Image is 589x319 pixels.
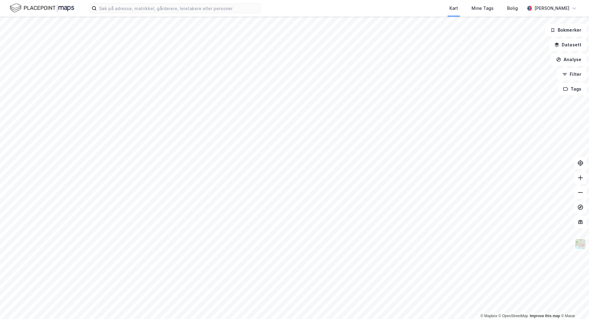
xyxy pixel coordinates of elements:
[534,5,569,12] div: [PERSON_NAME]
[549,39,587,51] button: Datasett
[530,314,560,318] a: Improve this map
[575,238,586,250] img: Z
[449,5,458,12] div: Kart
[10,3,74,14] img: logo.f888ab2527a4732fd821a326f86c7f29.svg
[472,5,494,12] div: Mine Tags
[551,53,587,66] button: Analyse
[558,83,587,95] button: Tags
[545,24,587,36] button: Bokmerker
[507,5,518,12] div: Bolig
[499,314,528,318] a: OpenStreetMap
[557,68,587,80] button: Filter
[480,314,497,318] a: Mapbox
[558,290,589,319] iframe: Chat Widget
[97,4,260,13] input: Søk på adresse, matrikkel, gårdeiere, leietakere eller personer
